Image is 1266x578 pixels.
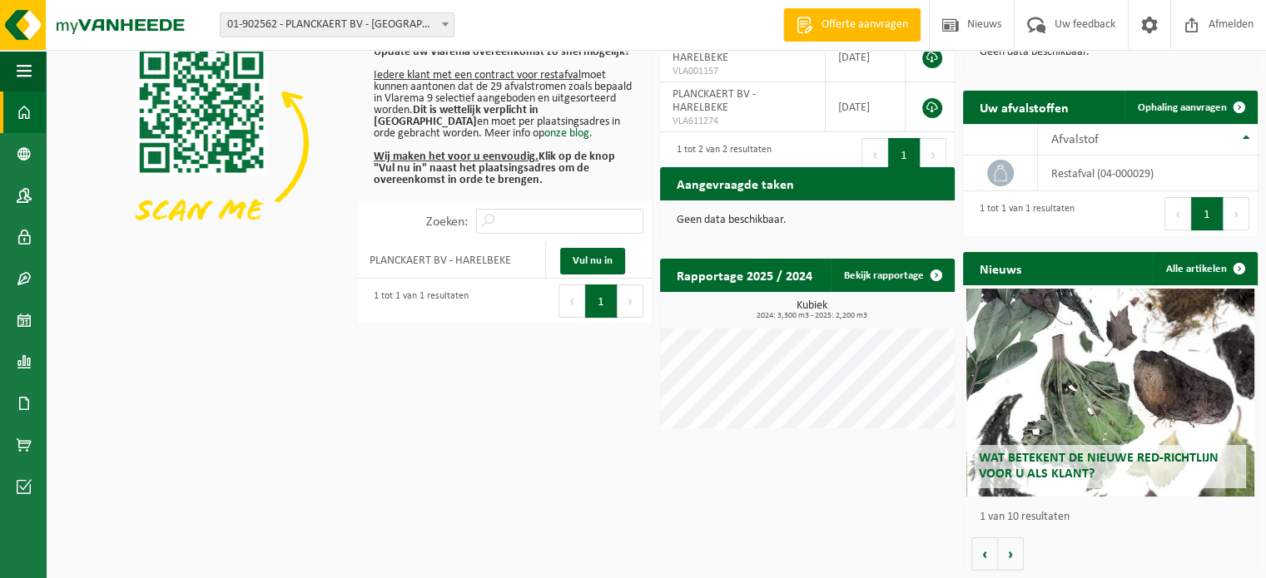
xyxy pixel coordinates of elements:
[826,32,906,82] td: [DATE]
[221,13,454,37] span: 01-902562 - PLANCKAERT BV - HARELBEKE
[559,284,585,318] button: Previous
[374,69,581,82] u: Iedere klant met een contract voor restafval
[673,88,756,114] span: PLANCKAERT BV - HARELBEKE
[963,91,1085,123] h2: Uw afvalstoffen
[374,151,615,186] b: Klik op de knop "Vul nu in" naast het plaatsingsadres om de overeenkomst in orde te brengen.
[966,289,1255,496] a: Wat betekent de nieuwe RED-richtlijn voor u als klant?
[673,65,812,78] span: VLA001157
[677,215,938,226] p: Geen data beschikbaar.
[1224,197,1249,230] button: Next
[668,312,955,320] span: 2024: 3,300 m3 - 2025: 2,200 m3
[374,151,539,163] u: Wij maken het voor u eenvoudig.
[673,115,812,128] span: VLA611274
[618,284,643,318] button: Next
[374,47,635,186] p: moet kunnen aantonen dat de 29 afvalstromen zoals bepaald in Vlarema 9 selectief aangeboden en ui...
[668,136,772,173] div: 1 tot 2 van 2 resultaten
[1191,197,1224,230] button: 1
[1138,102,1227,113] span: Ophaling aanvragen
[426,215,468,229] label: Zoeken:
[1164,197,1191,230] button: Previous
[861,138,888,171] button: Previous
[826,82,906,132] td: [DATE]
[544,127,593,140] a: onze blog.
[998,537,1024,571] button: Volgende
[921,138,946,171] button: Next
[1125,91,1256,124] a: Ophaling aanvragen
[783,8,921,42] a: Offerte aanvragen
[660,167,811,200] h2: Aangevraagde taken
[220,12,454,37] span: 01-902562 - PLANCKAERT BV - HARELBEKE
[668,300,955,320] h3: Kubiek
[585,284,618,318] button: 1
[660,259,829,291] h2: Rapportage 2025 / 2024
[374,46,629,58] b: Update uw Vlarema overeenkomst zo snel mogelijk!
[560,248,625,274] a: Vul nu in
[1153,252,1256,285] a: Alle artikelen
[817,17,912,33] span: Offerte aanvragen
[1050,133,1098,146] span: Afvalstof
[1038,156,1258,191] td: restafval (04-000029)
[980,47,1241,58] p: Geen data beschikbaar.
[357,242,546,279] td: PLANCKAERT BV - HARELBEKE
[888,138,921,171] button: 1
[963,252,1038,284] h2: Nieuws
[365,283,469,319] div: 1 tot 1 van 1 resultaten
[54,32,349,254] img: Download de VHEPlus App
[980,511,1249,523] p: 1 van 10 resultaten
[971,195,1075,232] div: 1 tot 1 van 1 resultaten
[374,104,539,128] b: Dit is wettelijk verplicht in [GEOGRAPHIC_DATA]
[831,259,953,292] a: Bekijk rapportage
[971,537,998,571] button: Vorige
[673,38,756,64] span: PLANCKAERT BV - HARELBEKE
[979,452,1219,481] span: Wat betekent de nieuwe RED-richtlijn voor u als klant?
